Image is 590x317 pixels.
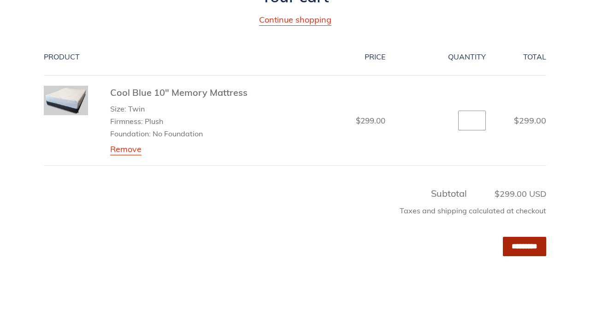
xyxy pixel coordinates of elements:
[110,101,248,140] ul: Product details
[44,276,546,296] iframe: PayPal-paypal
[110,103,248,114] li: Size: Twin
[44,200,546,225] div: Taxes and shipping calculated at checkout
[270,39,396,76] th: Price
[395,39,496,76] th: Quantity
[259,14,331,26] a: Continue shopping
[280,115,386,127] dd: $299.00
[110,128,248,139] li: Foundation: No Foundation
[496,39,546,76] th: Total
[469,188,546,200] span: $299.00 USD
[44,39,270,76] th: Product
[110,87,248,98] a: Cool Blue 10" Memory Mattress
[431,188,467,199] span: Subtotal
[110,144,142,155] a: Remove Cool Blue 10" Memory Mattress - Twin / Plush / No Foundation
[514,115,546,126] span: $299.00
[44,86,88,115] img: cool blue 10 inch memory foam mattress
[110,116,248,127] li: Firmness: Plush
